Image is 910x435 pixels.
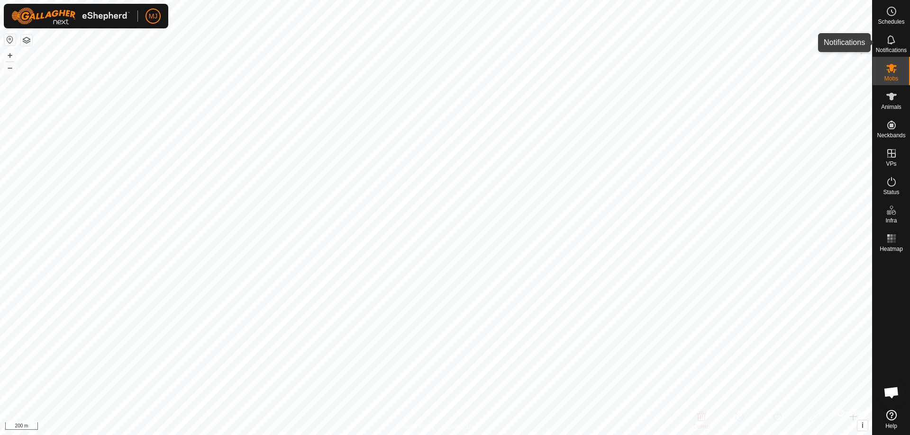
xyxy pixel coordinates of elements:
a: Help [873,406,910,433]
span: Neckbands [877,133,905,138]
button: Map Layers [21,35,32,46]
span: Animals [881,104,901,110]
span: Help [885,423,897,429]
span: Schedules [878,19,904,25]
span: Heatmap [880,246,903,252]
a: Privacy Policy [399,423,434,431]
img: Gallagher Logo [11,8,130,25]
button: Reset Map [4,34,16,45]
span: Mobs [884,76,898,81]
span: Status [883,189,899,195]
button: – [4,62,16,73]
span: Notifications [876,47,907,53]
a: Open chat [877,378,906,407]
span: Infra [885,218,897,223]
button: i [857,420,868,431]
span: MJ [149,11,158,21]
a: Contact Us [446,423,473,431]
span: i [862,421,864,429]
button: + [4,50,16,61]
span: VPs [886,161,896,167]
